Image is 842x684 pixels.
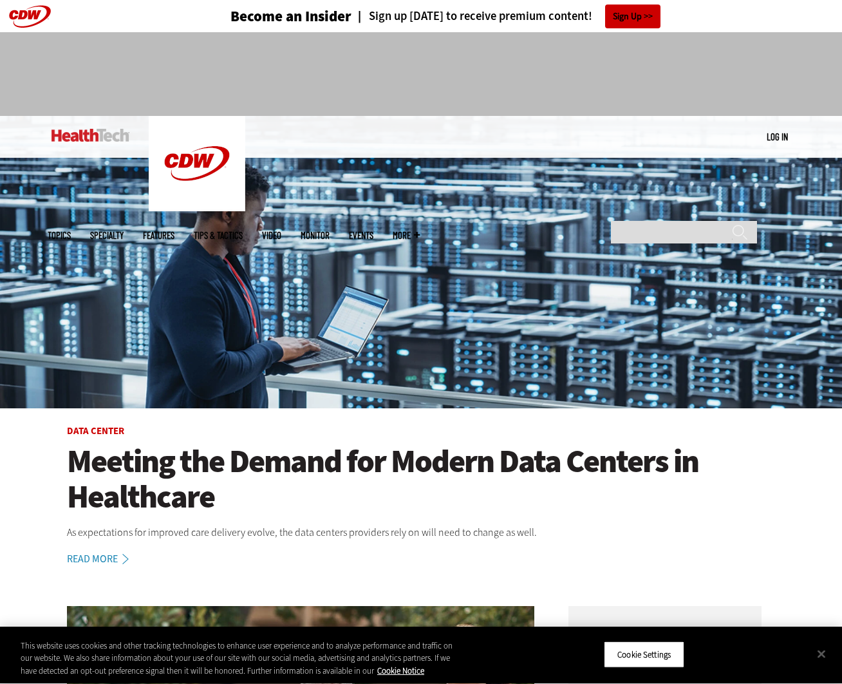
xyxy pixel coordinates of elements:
[21,640,463,678] div: This website uses cookies and other tracking technologies to enhance user experience and to analy...
[149,201,245,214] a: CDW
[230,9,351,24] h3: Become an Insider
[393,231,420,240] span: More
[262,231,281,240] a: Video
[143,231,174,240] a: Features
[187,45,655,103] iframe: advertisement
[377,665,424,676] a: More information about your privacy
[767,130,788,144] div: User menu
[351,10,592,23] a: Sign up [DATE] to receive premium content!
[90,231,124,240] span: Specialty
[67,554,143,564] a: Read More
[51,129,129,142] img: Home
[149,116,245,211] img: Home
[182,9,351,24] a: Become an Insider
[349,231,373,240] a: Events
[767,131,788,142] a: Log in
[48,231,71,240] span: Topics
[604,641,684,668] button: Cookie Settings
[194,231,243,240] a: Tips & Tactics
[605,5,660,28] a: Sign Up
[67,444,775,515] a: Meeting the Demand for Modern Data Centers in Healthcare
[67,424,124,437] a: Data Center
[807,640,836,668] button: Close
[301,231,330,240] a: MonITor
[67,524,775,541] p: As expectations for improved care delivery evolve, the data centers providers rely on will need t...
